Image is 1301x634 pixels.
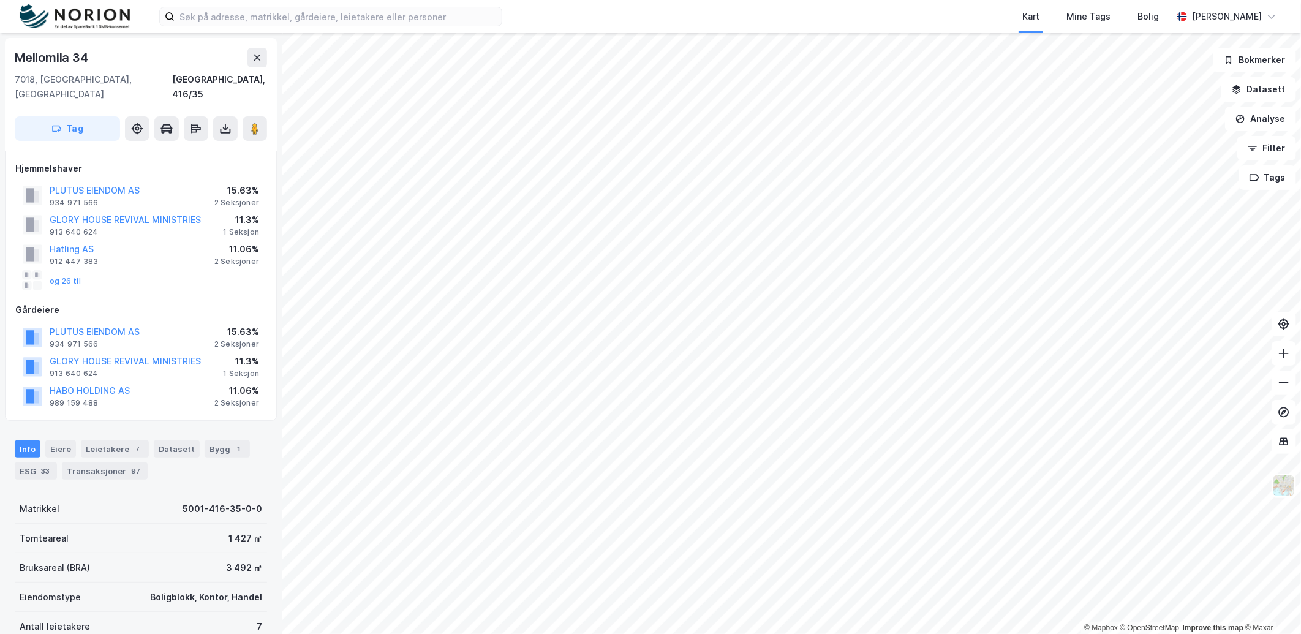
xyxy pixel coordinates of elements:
div: ESG [15,462,57,480]
div: Tomteareal [20,531,69,546]
a: OpenStreetMap [1120,624,1180,632]
div: [PERSON_NAME] [1192,9,1262,24]
div: Datasett [154,440,200,458]
div: 2 Seksjoner [214,198,259,208]
div: 11.3% [223,354,259,369]
button: Bokmerker [1213,48,1296,72]
div: Kart [1022,9,1039,24]
a: Mapbox [1084,624,1118,632]
div: Bygg [205,440,250,458]
div: Bruksareal (BRA) [20,560,90,575]
div: Hjemmelshaver [15,161,266,176]
div: 11.06% [214,383,259,398]
div: 913 640 624 [50,227,98,237]
div: 11.3% [223,213,259,227]
div: 934 971 566 [50,198,98,208]
div: 1 [233,443,245,455]
div: Eiere [45,440,76,458]
div: 1 Seksjon [223,227,259,237]
button: Filter [1237,136,1296,160]
div: 97 [129,465,143,477]
div: Eiendomstype [20,590,81,605]
div: Antall leietakere [20,619,90,634]
div: 7018, [GEOGRAPHIC_DATA], [GEOGRAPHIC_DATA] [15,72,172,102]
div: 5001-416-35-0-0 [183,502,262,516]
div: Transaksjoner [62,462,148,480]
div: Matrikkel [20,502,59,516]
div: 33 [39,465,52,477]
div: Info [15,440,40,458]
div: 2 Seksjoner [214,339,259,349]
div: 3 492 ㎡ [226,560,262,575]
div: 2 Seksjoner [214,398,259,408]
div: [GEOGRAPHIC_DATA], 416/35 [172,72,267,102]
div: 15.63% [214,325,259,339]
button: Datasett [1221,77,1296,102]
div: 934 971 566 [50,339,98,349]
iframe: Chat Widget [1240,575,1301,634]
div: Bolig [1137,9,1159,24]
img: norion-logo.80e7a08dc31c2e691866.png [20,4,130,29]
div: 7 [257,619,262,634]
div: Gårdeiere [15,303,266,317]
div: 15.63% [214,183,259,198]
input: Søk på adresse, matrikkel, gårdeiere, leietakere eller personer [175,7,502,26]
button: Tag [15,116,120,141]
div: 11.06% [214,242,259,257]
div: 7 [132,443,144,455]
button: Analyse [1225,107,1296,131]
div: Kontrollprogram for chat [1240,575,1301,634]
div: Leietakere [81,440,149,458]
div: 1 Seksjon [223,369,259,379]
div: 1 427 ㎡ [228,531,262,546]
div: 912 447 383 [50,257,98,266]
div: Mine Tags [1066,9,1111,24]
div: Mellomila 34 [15,48,91,67]
div: 989 159 488 [50,398,98,408]
a: Improve this map [1183,624,1243,632]
button: Tags [1239,165,1296,190]
div: 913 640 624 [50,369,98,379]
div: Boligblokk, Kontor, Handel [150,590,262,605]
img: Z [1272,474,1295,497]
div: 2 Seksjoner [214,257,259,266]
